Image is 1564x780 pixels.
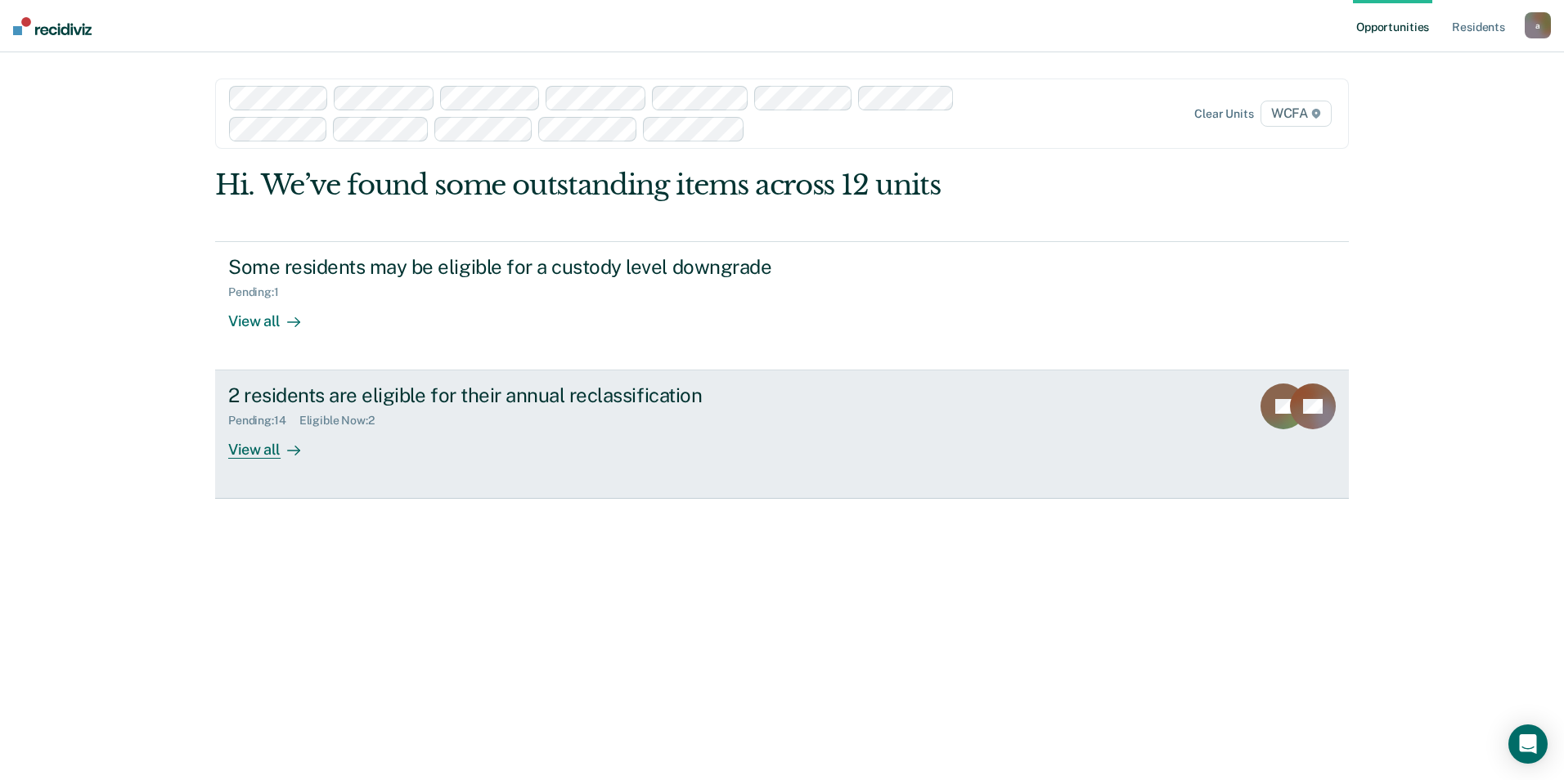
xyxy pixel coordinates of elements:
[1194,107,1254,121] div: Clear units
[228,285,292,299] div: Pending : 1
[299,414,388,428] div: Eligible Now : 2
[1508,724,1548,764] div: Open Intercom Messenger
[228,414,299,428] div: Pending : 14
[1525,12,1551,38] button: a
[228,383,802,407] div: 2 residents are eligible for their annual reclassification
[215,241,1349,370] a: Some residents may be eligible for a custody level downgradePending:1View all
[215,370,1349,499] a: 2 residents are eligible for their annual reclassificationPending:14Eligible Now:2View all
[228,298,320,330] div: View all
[215,168,1122,202] div: Hi. We’ve found some outstanding items across 12 units
[13,17,92,35] img: Recidiviz
[1261,101,1332,127] span: WCFA
[228,255,802,279] div: Some residents may be eligible for a custody level downgrade
[228,428,320,459] div: View all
